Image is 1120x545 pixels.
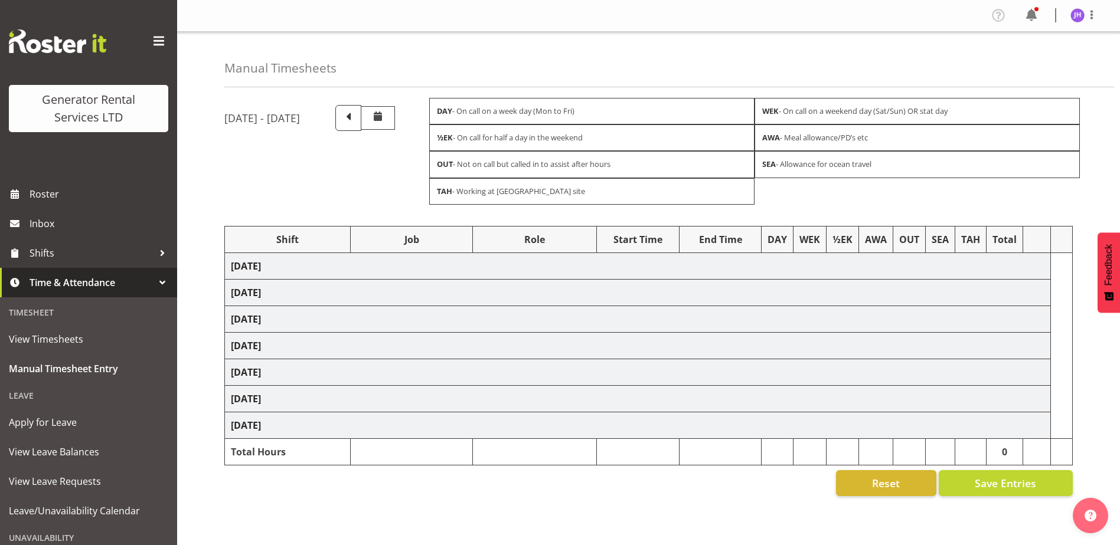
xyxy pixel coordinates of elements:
[762,106,779,116] strong: WEK
[3,324,174,354] a: View Timesheets
[9,360,168,377] span: Manual Timesheet Entry
[225,385,1051,412] td: [DATE]
[9,29,106,53] img: Rosterit website logo
[21,91,156,126] div: Generator Rental Services LTD
[987,438,1023,465] td: 0
[429,178,755,205] div: - Working at [GEOGRAPHIC_DATA] site
[1085,510,1096,521] img: help-xxl-2.png
[899,232,919,247] div: OUT
[3,300,174,324] div: Timesheet
[1070,8,1085,22] img: james-hilhorst5206.jpg
[755,124,1080,151] div: - Meal allowance/PD’s etc
[225,332,1051,359] td: [DATE]
[961,232,980,247] div: TAH
[357,232,466,247] div: Job
[3,383,174,408] div: Leave
[768,232,787,247] div: DAY
[225,412,1051,438] td: [DATE]
[437,106,452,116] strong: DAY
[429,124,755,151] div: - On call for half a day in the weekend
[975,475,1036,491] span: Save Entries
[3,496,174,526] a: Leave/Unavailability Calendar
[30,185,171,203] span: Roster
[30,215,171,232] span: Inbox
[3,437,174,467] a: View Leave Balances
[9,443,168,461] span: View Leave Balances
[437,186,452,196] strong: TAH
[224,111,300,124] h5: [DATE] - [DATE]
[231,232,344,247] div: Shift
[9,502,168,520] span: Leave/Unavailability Calendar
[437,159,453,169] strong: OUT
[799,232,820,247] div: WEK
[755,151,1080,178] div: - Allowance for ocean travel
[9,330,168,348] span: View Timesheets
[872,475,900,491] span: Reset
[30,244,154,262] span: Shifts
[225,306,1051,332] td: [DATE]
[755,98,1080,124] div: - On call on a weekend day (Sat/Sun) OR stat day
[429,151,755,178] div: - Not on call but called in to assist after hours
[865,232,887,247] div: AWA
[992,232,1017,247] div: Total
[762,132,780,143] strong: AWA
[30,274,154,291] span: Time & Attendance
[1098,232,1120,313] button: Feedback - Show survey
[3,354,174,383] a: Manual Timesheet Entry
[9,472,168,490] span: View Leave Requests
[3,467,174,496] a: View Leave Requests
[225,438,351,465] td: Total Hours
[603,232,673,247] div: Start Time
[225,359,1051,385] td: [DATE]
[836,470,936,496] button: Reset
[939,470,1073,496] button: Save Entries
[762,159,776,169] strong: SEA
[225,279,1051,306] td: [DATE]
[429,98,755,124] div: - On call on a week day (Mon to Fri)
[685,232,756,247] div: End Time
[832,232,853,247] div: ½EK
[3,408,174,437] a: Apply for Leave
[1103,244,1114,285] span: Feedback
[437,132,453,143] strong: ½EK
[9,413,168,431] span: Apply for Leave
[932,232,949,247] div: SEA
[225,252,1051,279] td: [DATE]
[479,232,590,247] div: Role
[224,61,337,75] h4: Manual Timesheets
